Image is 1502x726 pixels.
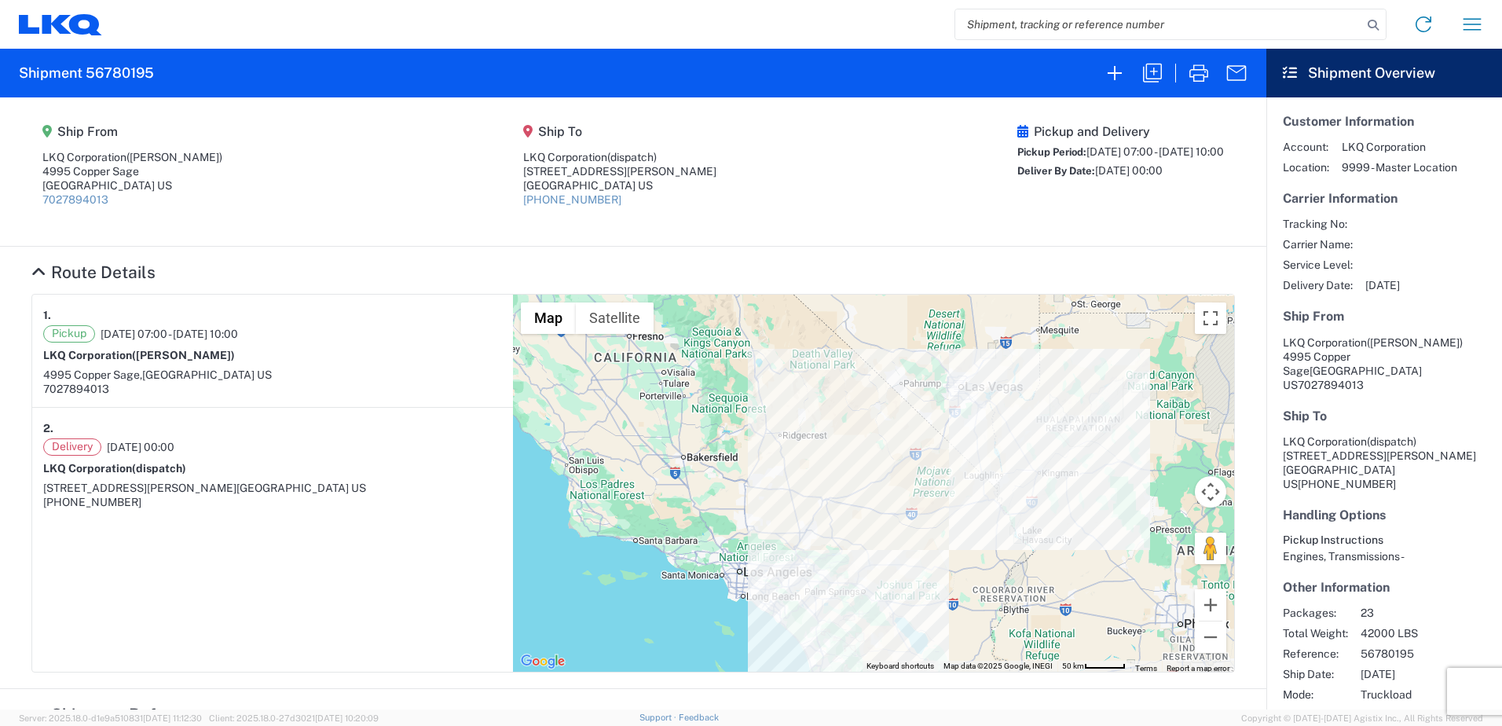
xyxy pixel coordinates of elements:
div: LKQ Corporation [42,150,222,164]
strong: 1. [43,306,51,325]
span: Service Level: [1283,258,1353,272]
span: 50 km [1062,662,1084,670]
button: Zoom in [1195,589,1226,621]
span: 23 [1361,606,1495,620]
div: 7027894013 [43,382,502,396]
button: Toggle fullscreen view [1195,302,1226,334]
span: Delivery [43,438,101,456]
span: LKQ Corporation [1342,140,1457,154]
a: Terms [1135,664,1157,673]
span: Tracking No: [1283,217,1353,231]
div: [GEOGRAPHIC_DATA] US [42,178,222,192]
span: [DATE] 11:12:30 [143,713,202,723]
span: Carrier Name: [1283,237,1353,251]
h5: Customer Information [1283,114,1486,129]
div: LKQ Corporation [523,150,716,164]
span: [GEOGRAPHIC_DATA] US [236,482,366,494]
a: Support [639,713,679,722]
button: Show satellite imagery [576,302,654,334]
header: Shipment Overview [1266,49,1502,97]
span: 4995 Copper Sage [1283,350,1350,377]
h6: Pickup Instructions [1283,533,1486,547]
span: 9999 - Master Location [1342,160,1457,174]
span: [STREET_ADDRESS][PERSON_NAME] [43,482,236,494]
button: Show street map [521,302,576,334]
h5: Pickup and Delivery [1017,124,1224,139]
strong: LKQ Corporation [43,349,235,361]
span: [DATE] 00:00 [107,440,174,454]
button: Keyboard shortcuts [866,661,934,672]
address: [GEOGRAPHIC_DATA] US [1283,335,1486,392]
div: 4995 Copper Sage [42,164,222,178]
button: Map camera controls [1195,476,1226,508]
span: Mode: [1283,687,1348,702]
span: Pickup [43,325,95,343]
h5: Carrier Information [1283,191,1486,206]
span: [PHONE_NUMBER] [1298,478,1396,490]
span: 42000 LBS [1361,626,1495,640]
input: Shipment, tracking or reference number [955,9,1362,39]
span: (dispatch) [132,462,186,475]
h5: Ship From [42,124,222,139]
h5: Handling Options [1283,508,1486,522]
h5: Ship From [1283,309,1486,324]
a: Hide Details [31,262,156,282]
span: (dispatch) [607,151,657,163]
button: Map Scale: 50 km per 49 pixels [1057,661,1130,672]
span: ([PERSON_NAME]) [132,349,235,361]
span: [GEOGRAPHIC_DATA] US [142,368,272,381]
span: ([PERSON_NAME]) [126,151,222,163]
span: [DATE] 07:00 - [DATE] 10:00 [1086,145,1224,158]
span: [DATE] [1361,667,1495,681]
h5: Ship To [1283,409,1486,423]
span: Account: [1283,140,1329,154]
span: Creator: [1283,708,1348,722]
span: Location: [1283,160,1329,174]
div: [STREET_ADDRESS][PERSON_NAME] [523,164,716,178]
div: Engines, Transmissions - [1283,549,1486,563]
a: Feedback [679,713,719,722]
span: Deliver By Date: [1017,165,1095,177]
a: 7027894013 [42,193,108,206]
span: Client: 2025.18.0-27d3021 [209,713,379,723]
span: Agistix Truckload Services [1361,708,1495,722]
h5: Ship To [523,124,716,139]
span: 56780195 [1361,647,1495,661]
span: [DATE] 07:00 - [DATE] 10:00 [101,327,238,341]
span: [DATE] 00:00 [1095,164,1163,177]
a: Report a map error [1167,664,1229,673]
span: Delivery Date: [1283,278,1353,292]
h5: Other Information [1283,580,1486,595]
span: [DATE] 10:20:09 [315,713,379,723]
div: [PHONE_NUMBER] [43,495,502,509]
span: (dispatch) [1367,435,1416,448]
button: Zoom out [1195,621,1226,653]
span: Reference: [1283,647,1348,661]
span: 7027894013 [1298,379,1364,391]
span: Packages: [1283,606,1348,620]
img: Google [517,651,569,672]
span: Ship Date: [1283,667,1348,681]
h2: Shipment 56780195 [19,64,154,82]
address: [GEOGRAPHIC_DATA] US [1283,434,1486,491]
span: LKQ Corporation [1283,336,1367,349]
span: Truckload [1361,687,1495,702]
button: Drag Pegman onto the map to open Street View [1195,533,1226,564]
a: [PHONE_NUMBER] [523,193,621,206]
span: ([PERSON_NAME]) [1367,336,1463,349]
span: LKQ Corporation [STREET_ADDRESS][PERSON_NAME] [1283,435,1476,462]
span: Total Weight: [1283,626,1348,640]
a: Open this area in Google Maps (opens a new window) [517,651,569,672]
span: Pickup Period: [1017,146,1086,158]
span: [DATE] [1365,278,1400,292]
a: Hide Details [31,705,217,724]
span: Server: 2025.18.0-d1e9a510831 [19,713,202,723]
strong: LKQ Corporation [43,462,186,475]
strong: 2. [43,419,53,438]
span: Copyright © [DATE]-[DATE] Agistix Inc., All Rights Reserved [1241,711,1483,725]
span: Map data ©2025 Google, INEGI [943,662,1053,670]
span: 4995 Copper Sage, [43,368,142,381]
div: [GEOGRAPHIC_DATA] US [523,178,716,192]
